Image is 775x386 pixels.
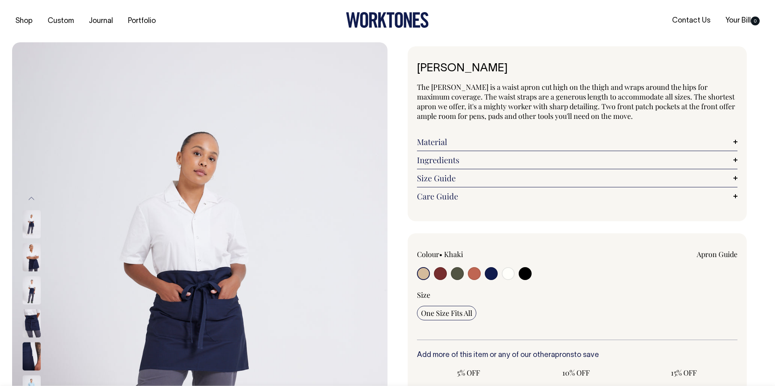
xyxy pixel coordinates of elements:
a: Contact Us [669,14,714,27]
a: Size Guide [417,173,737,183]
img: dark-navy [23,309,41,337]
img: dark-navy [23,243,41,271]
a: Journal [86,15,116,28]
div: Colour [417,249,545,259]
a: aprons [551,352,574,359]
div: Size [417,290,737,300]
input: 10% OFF [525,365,628,380]
a: Care Guide [417,191,737,201]
a: Apron Guide [697,249,737,259]
h1: [PERSON_NAME] [417,62,737,75]
img: dark-navy [23,276,41,304]
a: Portfolio [125,15,159,28]
a: Ingredients [417,155,737,165]
span: The [PERSON_NAME] is a waist apron cut high on the thigh and wraps around the hips for maximum co... [417,82,735,121]
span: 5% OFF [421,368,516,378]
h6: Add more of this item or any of our other to save [417,351,737,359]
span: • [439,249,442,259]
a: Your Bill0 [722,14,763,27]
span: 15% OFF [636,368,731,378]
input: One Size Fits All [417,306,476,320]
span: 0 [751,17,760,25]
a: Shop [12,15,36,28]
img: dark-navy [23,210,41,238]
input: 5% OFF [417,365,520,380]
span: One Size Fits All [421,308,472,318]
label: Khaki [444,249,463,259]
img: dark-navy [23,342,41,370]
a: Material [417,137,737,147]
button: Previous [25,190,38,208]
span: 10% OFF [529,368,624,378]
input: 15% OFF [632,365,735,380]
a: Custom [44,15,77,28]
